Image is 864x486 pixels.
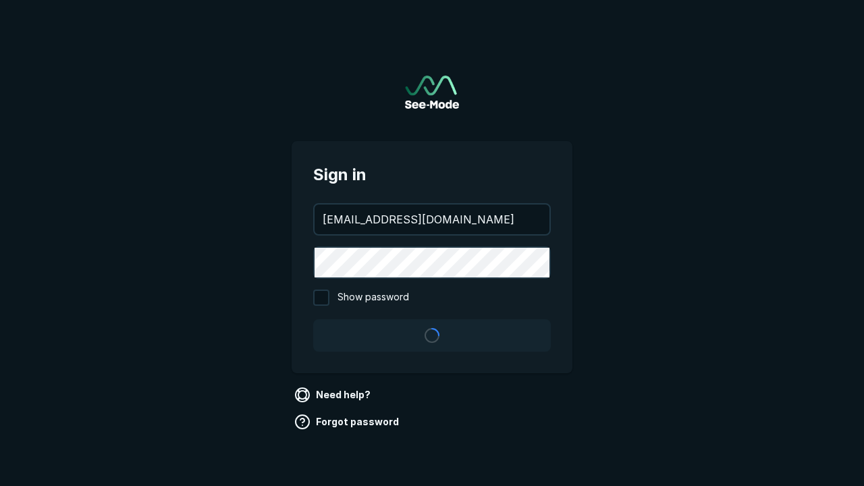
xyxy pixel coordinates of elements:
span: Sign in [313,163,551,187]
img: See-Mode Logo [405,76,459,109]
a: Forgot password [292,411,404,433]
input: your@email.com [315,205,549,234]
span: Show password [337,290,409,306]
a: Need help? [292,384,376,406]
a: Go to sign in [405,76,459,109]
